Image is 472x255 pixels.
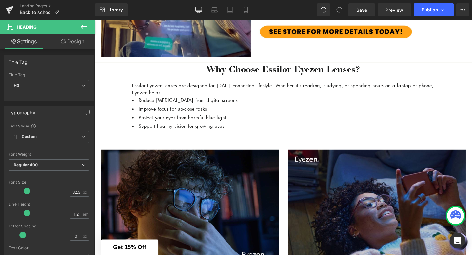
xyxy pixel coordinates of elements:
b: H3 [14,83,19,88]
span: Library [108,7,123,13]
b: Custom [22,134,37,140]
div: Typography [9,106,35,115]
span: Heading [17,24,37,29]
div: Title Tag [9,73,89,77]
a: Landing Pages [20,3,95,9]
button: Undo [317,3,330,16]
div: Get 15% Off [7,231,67,247]
a: New Library [95,3,128,16]
span: px [83,190,88,194]
button: Redo [333,3,346,16]
div: Font Size [9,180,89,185]
span: Back to school [20,10,52,15]
div: Essilor Eyezen lenses are designed for [DATE] connected lifestyle. Whether it’s reading, studying... [39,65,357,81]
a: Mobile [238,3,254,16]
div: Line Height [9,202,89,206]
a: Preview [378,3,411,16]
div: Text Color [9,246,89,250]
div: Title Tag [9,56,28,65]
b: Regular 400 [14,162,38,167]
span: Get 15% Off [19,236,54,243]
button: Publish [414,3,454,16]
span: Preview [385,7,403,13]
h3: Why Choose Essilor Eyezen Lenses? [7,46,390,58]
div: Text Styles [9,123,89,128]
span: em [83,212,88,216]
li: Protect your eyes from harmful blue light [39,99,357,107]
span: px [83,234,88,238]
a: Design [49,34,96,49]
div: Font Weight [9,152,89,157]
a: Laptop [206,3,222,16]
span: Save [356,7,367,13]
div: Letter Spacing [9,224,89,228]
li: Reduce [MEDICAL_DATA] from digital screens [39,81,357,88]
a: Tablet [222,3,238,16]
li: Improve focus for up-close tasks [39,90,357,98]
div: Open Intercom Messenger [450,233,465,248]
button: More [456,3,469,16]
li: Support healthy vision for growing eyes [39,108,357,116]
span: Publish [422,7,438,12]
a: Desktop [191,3,206,16]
